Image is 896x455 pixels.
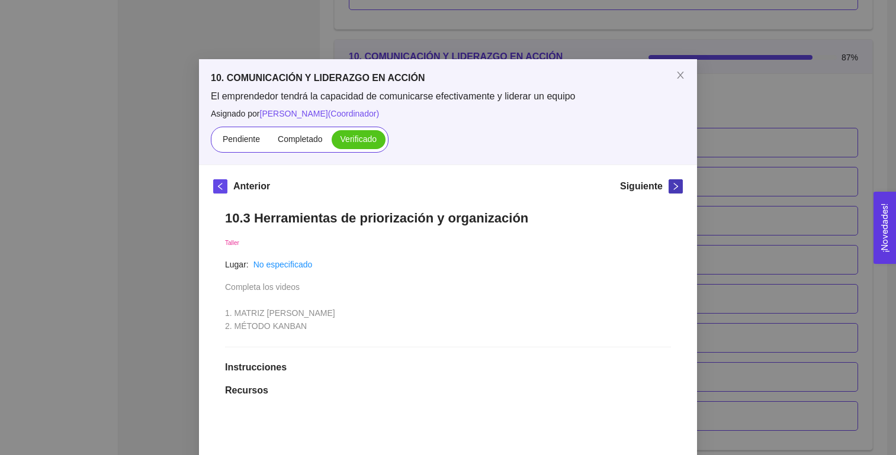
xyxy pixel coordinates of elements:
[225,210,671,226] h1: 10.3 Herramientas de priorización y organización
[278,134,323,144] span: Completado
[225,282,335,331] span: Completa los videos 1. MATRIZ [PERSON_NAME] 2. MÉTODO KANBAN
[669,182,682,191] span: right
[341,134,377,144] span: Verificado
[676,70,685,80] span: close
[225,362,671,373] h1: Instrucciones
[664,59,697,92] button: Close
[211,90,685,103] span: El emprendedor tendrá la capacidad de comunicarse efectivamente y liderar un equipo
[620,179,663,193] h5: Siguiente
[223,134,260,144] span: Pendiente
[225,240,239,246] span: Taller
[253,260,313,269] a: No especificado
[669,179,683,193] button: right
[225,385,671,396] h1: Recursos
[211,71,685,85] h5: 10. COMUNICACIÓN Y LIDERAZGO EN ACCIÓN
[213,179,227,193] button: left
[873,192,896,264] button: Open Feedback Widget
[214,182,227,191] span: left
[225,258,249,271] article: Lugar:
[260,109,380,118] span: [PERSON_NAME] ( Coordinador )
[211,107,685,120] span: Asignado por
[233,179,270,193] h5: Anterior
